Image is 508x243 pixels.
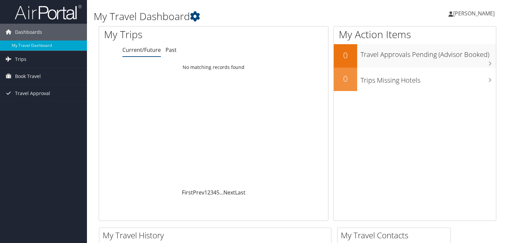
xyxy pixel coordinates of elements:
[122,46,161,54] a: Current/Future
[182,189,193,196] a: First
[448,3,501,23] a: [PERSON_NAME]
[99,61,328,73] td: No matching records found
[334,27,496,42] h1: My Action Items
[210,189,213,196] a: 3
[361,72,496,85] h3: Trips Missing Hotels
[104,27,228,42] h1: My Trips
[166,46,177,54] a: Past
[334,68,496,91] a: 0Trips Missing Hotels
[15,24,42,40] span: Dashboards
[216,189,219,196] a: 5
[103,230,331,241] h2: My Travel History
[213,189,216,196] a: 4
[223,189,235,196] a: Next
[204,189,207,196] a: 1
[15,51,26,68] span: Trips
[334,73,357,84] h2: 0
[15,68,41,85] span: Book Travel
[207,189,210,196] a: 2
[341,230,450,241] h2: My Travel Contacts
[334,44,496,68] a: 0Travel Approvals Pending (Advisor Booked)
[94,9,366,23] h1: My Travel Dashboard
[193,189,204,196] a: Prev
[453,10,495,17] span: [PERSON_NAME]
[15,4,82,20] img: airportal-logo.png
[334,50,357,61] h2: 0
[219,189,223,196] span: …
[361,47,496,59] h3: Travel Approvals Pending (Advisor Booked)
[15,85,50,102] span: Travel Approval
[235,189,245,196] a: Last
